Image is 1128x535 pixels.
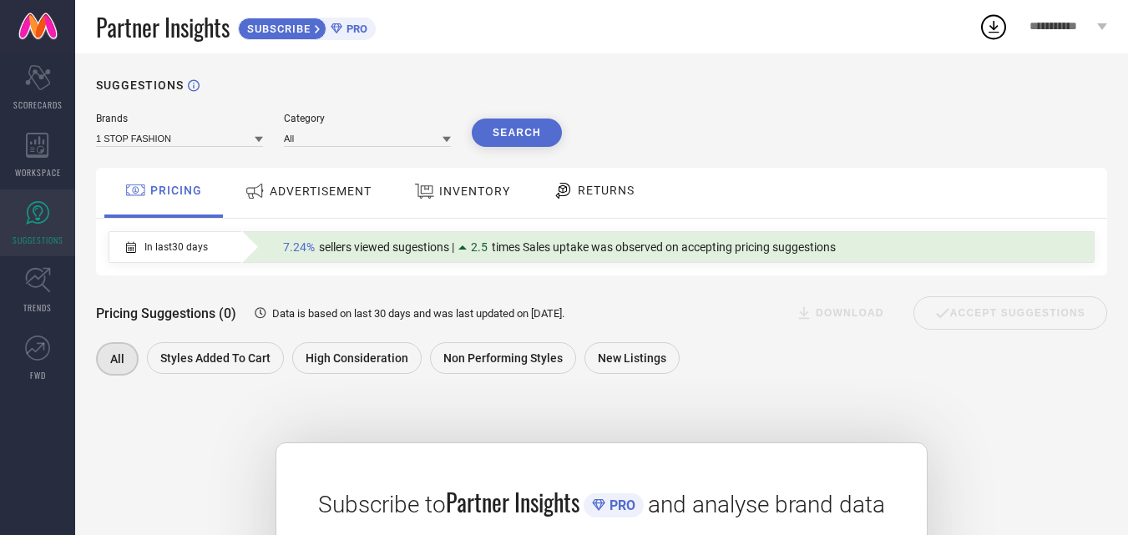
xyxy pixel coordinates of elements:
[446,485,579,519] span: Partner Insights
[96,305,236,321] span: Pricing Suggestions (0)
[306,351,408,365] span: High Consideration
[443,351,563,365] span: Non Performing Styles
[15,166,61,179] span: WORKSPACE
[284,113,451,124] div: Category
[283,240,315,254] span: 7.24%
[13,234,63,246] span: SUGGESTIONS
[96,113,263,124] div: Brands
[110,352,124,366] span: All
[492,240,836,254] span: times Sales uptake was observed on accepting pricing suggestions
[342,23,367,35] span: PRO
[272,307,564,320] span: Data is based on last 30 days and was last updated on [DATE] .
[150,184,202,197] span: PRICING
[605,497,635,513] span: PRO
[598,351,666,365] span: New Listings
[238,13,376,40] a: SUBSCRIBEPRO
[648,491,885,518] span: and analyse brand data
[144,241,208,253] span: In last 30 days
[275,236,844,258] div: Percentage of sellers who have viewed suggestions for the current Insight Type
[471,240,488,254] span: 2.5
[270,184,372,198] span: ADVERTISEMENT
[239,23,315,35] span: SUBSCRIBE
[30,369,46,381] span: FWD
[160,351,271,365] span: Styles Added To Cart
[318,491,446,518] span: Subscribe to
[979,12,1009,42] div: Open download list
[439,184,510,198] span: INVENTORY
[96,78,184,92] h1: SUGGESTIONS
[13,98,63,111] span: SCORECARDS
[472,119,562,147] button: Search
[913,296,1107,330] div: Accept Suggestions
[578,184,635,197] span: RETURNS
[96,10,230,44] span: Partner Insights
[23,301,52,314] span: TRENDS
[319,240,454,254] span: sellers viewed sugestions |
